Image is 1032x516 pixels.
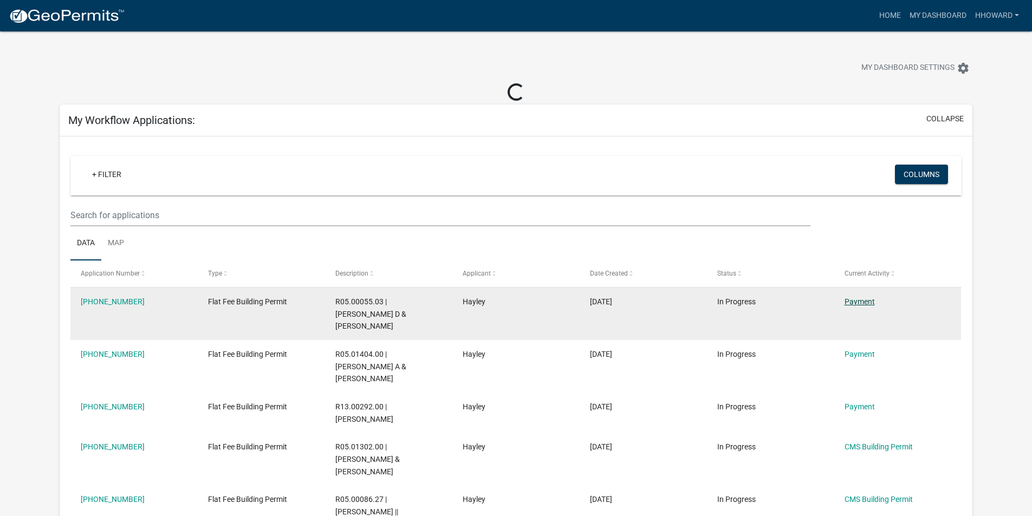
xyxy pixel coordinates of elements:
span: 09/24/2025 [590,297,612,306]
a: Payment [845,402,875,411]
span: Current Activity [845,270,890,277]
span: Description [335,270,368,277]
a: Payment [845,297,875,306]
a: Map [101,226,131,261]
span: In Progress [717,442,756,451]
a: [PHONE_NUMBER] [81,495,145,504]
button: My Dashboard Settingssettings [853,57,978,79]
a: + Filter [83,165,130,184]
datatable-header-cell: Type [198,260,325,286]
datatable-header-cell: Status [706,260,834,286]
span: R05.00055.03 | TRENT D & CHELSEA L ANDERSON [335,297,406,331]
a: My Dashboard [905,5,971,26]
a: Data [70,226,101,261]
span: Flat Fee Building Permit [208,495,287,504]
span: 09/19/2025 [590,350,612,358]
span: Hayley [463,442,485,451]
span: Status [717,270,736,277]
span: Type [208,270,222,277]
span: My Dashboard Settings [861,62,955,75]
a: CMS Building Permit [845,442,913,451]
span: Flat Fee Building Permit [208,442,287,451]
span: Hayley [463,495,485,504]
datatable-header-cell: Date Created [580,260,707,286]
a: [PHONE_NUMBER] [81,350,145,358]
datatable-header-cell: Application Number [70,260,198,286]
datatable-header-cell: Applicant [452,260,580,286]
a: [PHONE_NUMBER] [81,402,145,411]
datatable-header-cell: Description [325,260,452,286]
h5: My Workflow Applications: [68,114,195,127]
span: 09/11/2025 [590,495,612,504]
a: Home [875,5,905,26]
a: Payment [845,350,875,358]
datatable-header-cell: Current Activity [834,260,961,286]
span: R13.00292.00 | SHANE MATZKE [335,402,393,423]
span: Hayley [463,297,485,306]
a: Hhoward [971,5,1023,26]
span: 09/16/2025 [590,402,612,411]
span: R05.01302.00 | DAVID D & JODY HOUGHTON [335,442,400,476]
span: 09/16/2025 [590,442,612,451]
span: Hayley [463,402,485,411]
a: [PHONE_NUMBER] [81,297,145,306]
button: Columns [895,165,948,184]
span: Flat Fee Building Permit [208,297,287,306]
span: In Progress [717,402,756,411]
span: In Progress [717,297,756,306]
span: In Progress [717,495,756,504]
span: Date Created [590,270,628,277]
input: Search for applications [70,204,810,226]
i: settings [957,62,970,75]
button: collapse [926,113,964,125]
span: Applicant [463,270,491,277]
span: Flat Fee Building Permit [208,350,287,358]
span: Flat Fee Building Permit [208,402,287,411]
span: In Progress [717,350,756,358]
span: Hayley [463,350,485,358]
a: [PHONE_NUMBER] [81,442,145,451]
span: Application Number [81,270,140,277]
span: R05.01404.00 | JUSTIN A & EMILY A WALLERICH [335,350,406,383]
a: CMS Building Permit [845,495,913,504]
